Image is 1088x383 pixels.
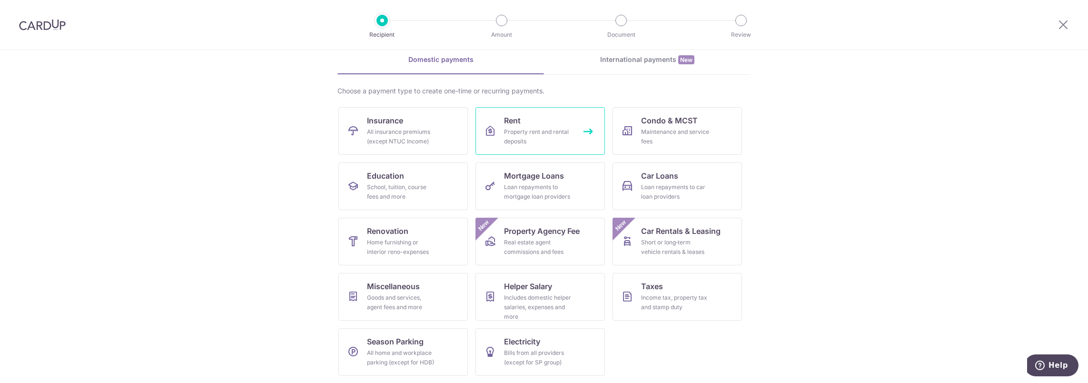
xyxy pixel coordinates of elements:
[338,328,468,376] a: Season ParkingAll home and workplace parking (except for HDB)
[338,162,468,210] a: EducationSchool, tuition, course fees and more
[338,107,468,155] a: InsuranceAll insurance premiums (except NTUC Income)
[338,218,468,265] a: RenovationHome furnishing or interior reno-expenses
[613,218,629,233] span: New
[641,182,710,202] div: Loan repayments to car loan providers
[504,238,573,257] div: Real estate agent commissions and fees
[338,273,468,321] a: MiscellaneousGoods and services, agent fees and more
[367,348,435,367] div: All home and workplace parking (except for HDB)
[475,107,605,155] a: RentProperty rent and rental deposits
[641,293,710,312] div: Income tax, property tax and stamp duty
[367,115,403,126] span: Insurance
[641,115,698,126] span: Condo & MCST
[367,336,424,347] span: Season Parking
[544,55,751,65] div: International payments
[466,30,537,40] p: Amount
[613,162,742,210] a: Car LoansLoan repayments to car loan providers
[641,225,721,237] span: Car Rentals & Leasing
[475,218,605,265] a: Property Agency FeeReal estate agent commissions and feesNew
[337,55,544,64] div: Domestic payments
[367,182,435,202] div: School, tuition, course fees and more
[504,281,552,292] span: Helper Salary
[367,225,408,237] span: Renovation
[337,86,751,96] div: Choose a payment type to create one-time or recurring payments.
[504,127,573,146] div: Property rent and rental deposits
[1027,354,1078,378] iframe: Opens a widget where you can find more information
[586,30,656,40] p: Document
[367,238,435,257] div: Home furnishing or interior reno-expenses
[641,127,710,146] div: Maintenance and service fees
[476,218,492,233] span: New
[641,281,663,292] span: Taxes
[504,225,580,237] span: Property Agency Fee
[504,336,540,347] span: Electricity
[367,281,420,292] span: Miscellaneous
[19,19,66,30] img: CardUp
[641,170,678,181] span: Car Loans
[475,328,605,376] a: ElectricityBills from all providers (except for SP group)
[504,182,573,202] div: Loan repayments to mortgage loan providers
[367,127,435,146] div: All insurance premiums (except NTUC Income)
[347,30,417,40] p: Recipient
[641,238,710,257] div: Short or long‑term vehicle rentals & leases
[367,293,435,312] div: Goods and services, agent fees and more
[613,107,742,155] a: Condo & MCSTMaintenance and service fees
[678,55,694,64] span: New
[613,218,742,265] a: Car Rentals & LeasingShort or long‑term vehicle rentals & leasesNew
[504,293,573,322] div: Includes domestic helper salaries, expenses and more
[613,273,742,321] a: TaxesIncome tax, property tax and stamp duty
[475,273,605,321] a: Helper SalaryIncludes domestic helper salaries, expenses and more
[706,30,776,40] p: Review
[504,170,564,181] span: Mortgage Loans
[475,162,605,210] a: Mortgage LoansLoan repayments to mortgage loan providers
[504,115,521,126] span: Rent
[504,348,573,367] div: Bills from all providers (except for SP group)
[367,170,404,181] span: Education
